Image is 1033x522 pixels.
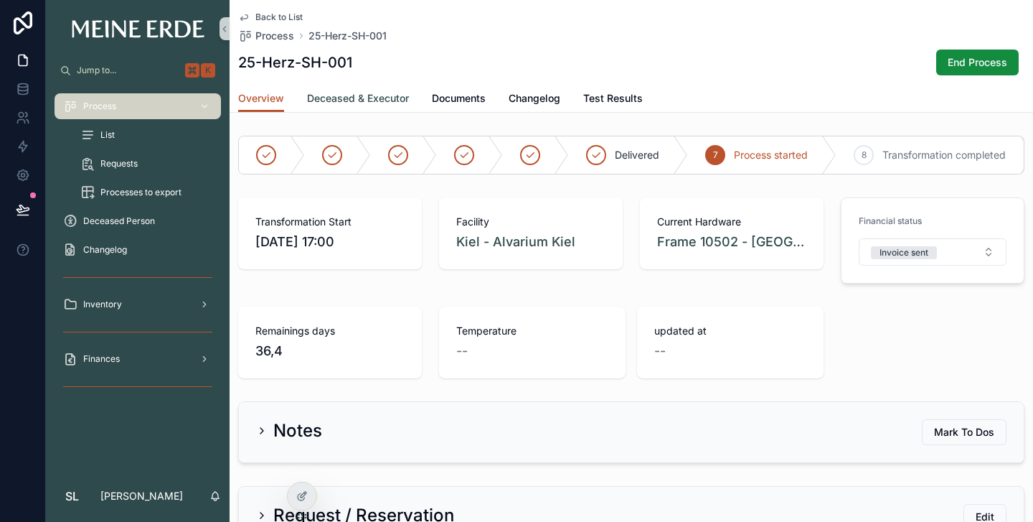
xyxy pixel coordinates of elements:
[882,148,1006,162] span: Transformation completed
[307,91,409,106] span: Deceased & Executor
[72,180,221,205] a: Processes to export
[307,85,409,114] a: Deceased & Executor
[255,324,405,338] span: Remainings days
[83,215,155,227] span: Deceased Person
[456,341,468,361] span: --
[713,149,718,161] span: 7
[238,91,284,106] span: Overview
[255,29,294,43] span: Process
[456,232,575,252] a: Kiel - Alvarium Kiel
[238,11,303,23] a: Back to List
[273,419,322,442] h2: Notes
[100,129,115,141] span: List
[255,215,405,229] span: Transformation Start
[238,52,352,73] h1: 25-Herz-SH-001
[255,232,405,252] span: [DATE] 17:00
[72,20,204,38] img: App logo
[859,238,1006,266] button: Select Button
[456,215,605,229] span: Facility
[255,341,405,361] span: 36,4
[456,324,608,338] span: Temperature
[83,244,127,256] span: Changelog
[862,149,867,161] span: 8
[432,85,486,114] a: Documents
[936,50,1019,75] button: End Process
[583,91,643,106] span: Test Results
[72,122,221,148] a: List
[654,341,666,361] span: --
[100,158,138,169] span: Requests
[55,57,221,83] button: Jump to...K
[948,55,1007,70] span: End Process
[859,215,922,226] span: Financial status
[509,85,560,114] a: Changelog
[72,151,221,177] a: Requests
[238,29,294,43] a: Process
[55,208,221,234] a: Deceased Person
[238,85,284,113] a: Overview
[657,232,806,252] a: Frame 10502 - [GEOGRAPHIC_DATA] - Alvarium [GEOGRAPHIC_DATA]
[83,299,122,310] span: Inventory
[922,419,1006,445] button: Mark To Dos
[77,65,179,76] span: Jump to...
[734,148,808,162] span: Process started
[46,83,230,416] div: scrollable content
[100,187,181,198] span: Processes to export
[83,101,116,112] span: Process
[615,148,659,162] span: Delivered
[100,489,183,503] p: [PERSON_NAME]
[509,91,560,106] span: Changelog
[202,65,214,76] span: K
[432,91,486,106] span: Documents
[255,11,303,23] span: Back to List
[55,346,221,372] a: Finances
[654,324,806,338] span: updated at
[583,85,643,114] a: Test Results
[55,292,221,317] a: Inventory
[55,93,221,119] a: Process
[934,425,994,439] span: Mark To Dos
[55,237,221,263] a: Changelog
[83,353,120,365] span: Finances
[657,215,806,229] span: Current Hardware
[308,29,387,43] a: 25-Herz-SH-001
[65,488,79,505] span: SL
[1,69,27,95] iframe: Spotlight
[879,246,928,259] div: Invoice sent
